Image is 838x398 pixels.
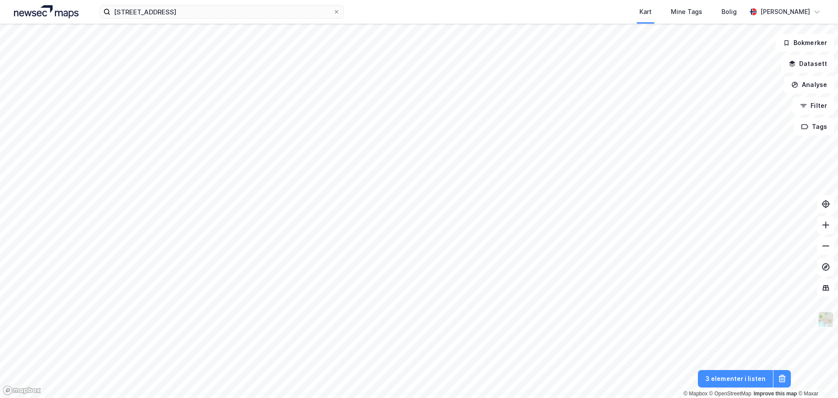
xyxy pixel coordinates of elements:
[3,385,41,395] a: Mapbox homepage
[709,391,752,397] a: OpenStreetMap
[760,7,810,17] div: [PERSON_NAME]
[794,356,838,398] iframe: Chat Widget
[781,55,835,73] button: Datasett
[794,356,838,398] div: Kontrollprogram for chat
[784,76,835,93] button: Analyse
[639,7,652,17] div: Kart
[721,7,737,17] div: Bolig
[698,370,773,388] button: 3 elementer i listen
[110,5,333,18] input: Søk på adresse, matrikkel, gårdeiere, leietakere eller personer
[14,5,79,18] img: logo.a4113a55bc3d86da70a041830d287a7e.svg
[794,118,835,135] button: Tags
[817,311,834,328] img: Z
[671,7,702,17] div: Mine Tags
[776,34,835,52] button: Bokmerker
[754,391,797,397] a: Improve this map
[793,97,835,114] button: Filter
[683,391,707,397] a: Mapbox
